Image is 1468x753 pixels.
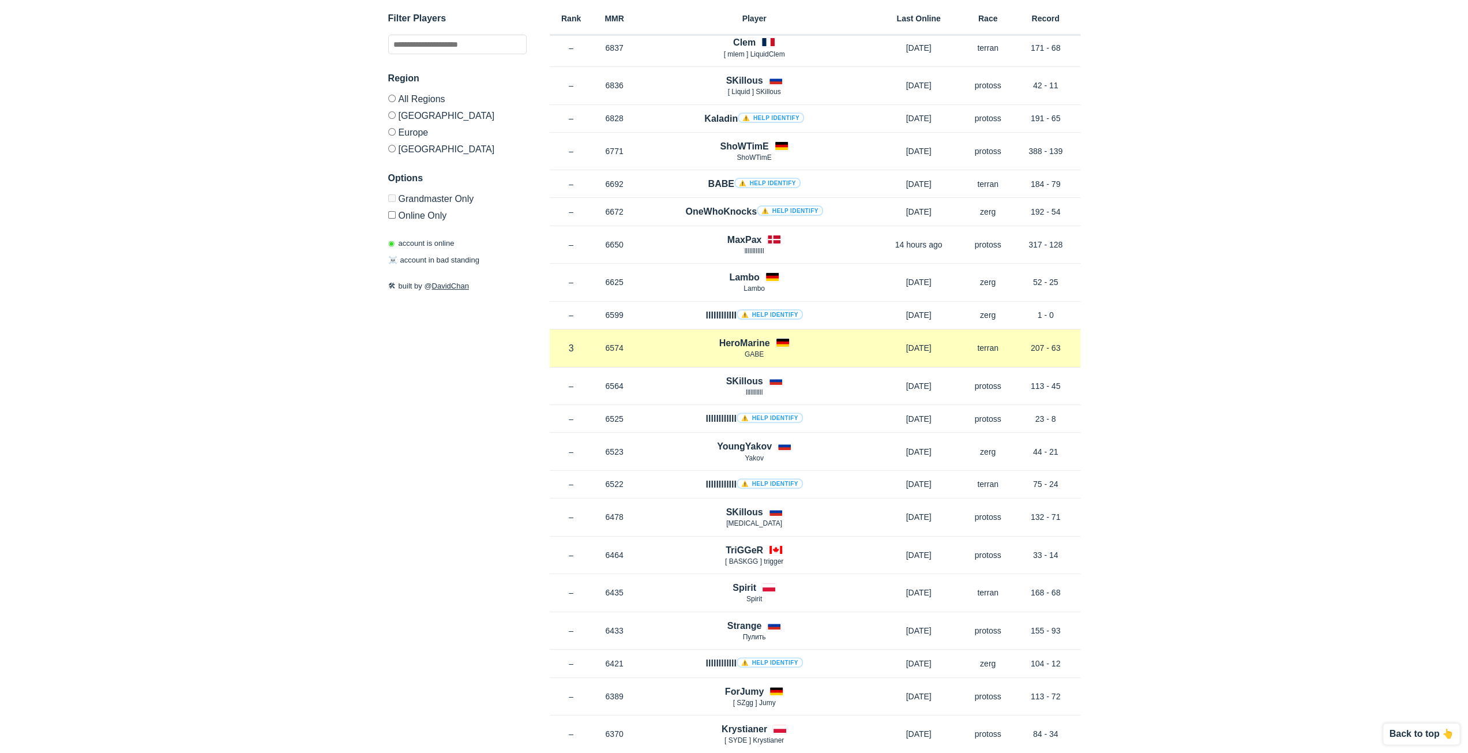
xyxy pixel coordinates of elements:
p: protoss [965,413,1011,425]
p: 191 - 65 [1011,113,1080,124]
p: – [550,309,593,321]
h6: Last Online [873,14,965,23]
input: Grandmaster Only [388,194,396,202]
p: terran [965,587,1011,598]
p: – [550,113,593,124]
p: protoss [965,549,1011,561]
p: zerg [965,206,1011,218]
p: [DATE] [873,42,965,54]
p: 207 - 63 [1011,342,1080,354]
h6: Player [636,14,873,23]
p: protoss [965,625,1011,636]
p: 6523 [593,446,636,458]
p: – [550,728,593,740]
p: built by @ [388,280,527,292]
p: protoss [965,691,1011,702]
p: [DATE] [873,276,965,288]
span: [ SYDE ] Krystianer [724,736,784,744]
p: 317 - 128 [1011,239,1080,250]
p: protoss [965,380,1011,392]
input: Europe [388,128,396,136]
p: – [550,478,593,490]
p: – [550,206,593,218]
p: Back to top 👆 [1389,729,1454,739]
p: 6599 [593,309,636,321]
p: – [550,413,593,425]
p: 6771 [593,145,636,157]
h6: MMR [593,14,636,23]
p: 104 - 12 [1011,658,1080,669]
p: [DATE] [873,178,965,190]
p: zerg [965,309,1011,321]
a: ⚠️ Help identify [738,113,804,123]
span: GABE [745,350,764,358]
p: [DATE] [873,728,965,740]
span: [ BASKGG ] trigger [725,557,783,565]
h3: Region [388,72,527,85]
p: 6389 [593,691,636,702]
p: account in bad standing [388,255,479,267]
p: [DATE] [873,625,965,636]
h4: HeroMarine [719,336,769,350]
p: – [550,80,593,91]
input: All Regions [388,95,396,102]
p: 52 - 25 [1011,276,1080,288]
p: – [550,549,593,561]
label: Only show accounts currently laddering [388,207,527,220]
p: terran [965,342,1011,354]
p: 6836 [593,80,636,91]
p: 6837 [593,42,636,54]
p: – [550,511,593,523]
p: zerg [965,276,1011,288]
a: ⚠️ Help identify [737,309,803,320]
span: ☠️ [388,256,397,265]
p: 6421 [593,658,636,669]
p: 6564 [593,380,636,392]
h4: Lambo [729,271,759,284]
label: [GEOGRAPHIC_DATA] [388,107,527,123]
p: – [550,380,593,392]
a: ⚠️ Help identify [757,205,823,216]
h4: Spirit [733,581,756,594]
p: 113 - 45 [1011,380,1080,392]
p: 14 hours ago [873,239,965,250]
p: 6433 [593,625,636,636]
p: zerg [965,446,1011,458]
p: [DATE] [873,511,965,523]
p: – [550,178,593,190]
p: 6692 [593,178,636,190]
p: protoss [965,80,1011,91]
h4: llIIlIIllIII [705,309,802,322]
p: 6370 [593,728,636,740]
p: account is online [388,238,455,249]
a: DavidChan [432,282,469,290]
p: 1 - 0 [1011,309,1080,321]
a: ⚠️ Help identify [734,178,801,188]
p: [DATE] [873,80,965,91]
span: Yakov [745,454,763,462]
p: [DATE] [873,691,965,702]
span: Пулить [743,633,766,641]
p: 113 - 72 [1011,691,1080,702]
p: – [550,239,593,250]
h4: TriGGeR [726,544,763,557]
p: 44 - 21 [1011,446,1080,458]
span: [ Lіquіd ] SKillous [727,88,780,96]
a: ⚠️ Help identify [737,413,803,423]
p: – [550,446,593,458]
p: – [550,625,593,636]
p: [DATE] [873,113,965,124]
p: [DATE] [873,145,965,157]
span: ◉ [388,239,395,248]
h6: Record [1011,14,1080,23]
h4: llllllllllll [705,657,802,670]
h4: BABE [708,177,800,190]
p: protoss [965,511,1011,523]
p: 23 - 8 [1011,413,1080,425]
input: Online Only [388,211,396,219]
p: protoss [965,145,1011,157]
h4: llllllllllll [705,478,802,491]
p: [DATE] [873,549,965,561]
p: 6650 [593,239,636,250]
h4: Clem [733,36,756,49]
